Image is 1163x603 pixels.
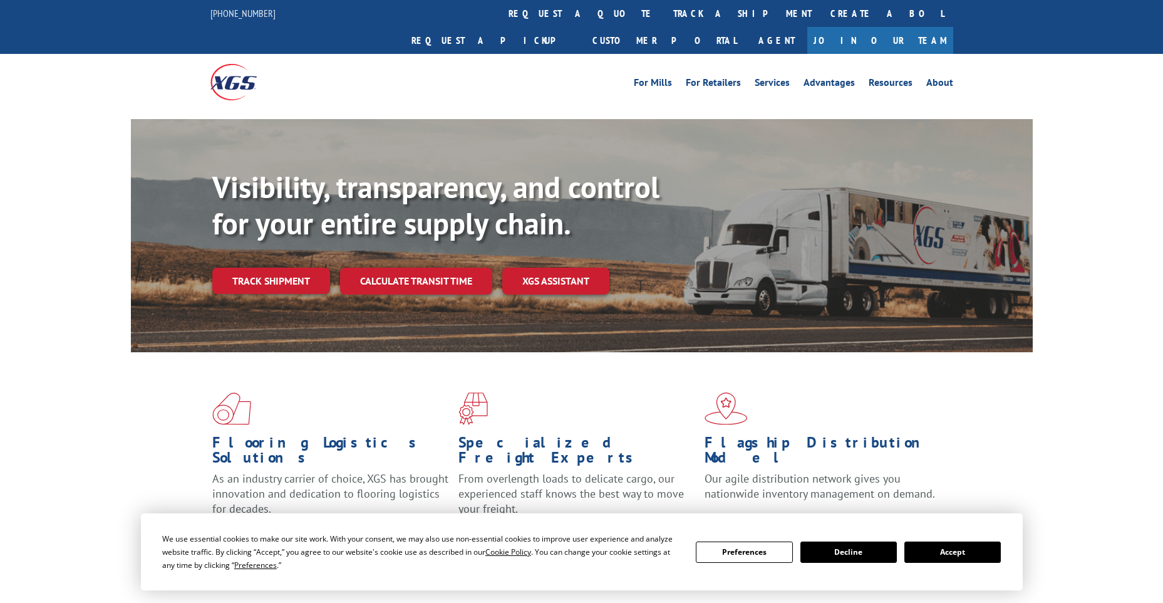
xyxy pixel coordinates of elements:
[583,27,746,54] a: Customer Portal
[141,513,1023,590] div: Cookie Consent Prompt
[869,78,912,92] a: Resources
[162,532,681,572] div: We use essential cookies to make our site work. With your consent, we may also use non-essential ...
[234,560,277,570] span: Preferences
[212,471,448,516] span: As an industry carrier of choice, XGS has brought innovation and dedication to flooring logistics...
[212,392,251,425] img: xgs-icon-total-supply-chain-intelligence-red
[904,542,1001,563] button: Accept
[804,78,855,92] a: Advantages
[634,78,672,92] a: For Mills
[212,167,659,243] b: Visibility, transparency, and control for your entire supply chain.
[926,78,953,92] a: About
[502,268,609,295] a: XGS ASSISTANT
[458,471,695,527] p: From overlength loads to delicate cargo, our experienced staff knows the best way to move your fr...
[705,513,861,527] a: Learn More >
[807,27,953,54] a: Join Our Team
[458,392,488,425] img: xgs-icon-focused-on-flooring-red
[212,435,449,471] h1: Flooring Logistics Solutions
[340,268,492,295] a: Calculate transit time
[686,78,741,92] a: For Retailers
[696,542,792,563] button: Preferences
[458,435,695,471] h1: Specialized Freight Experts
[755,78,790,92] a: Services
[800,542,897,563] button: Decline
[705,471,935,501] span: Our agile distribution network gives you nationwide inventory management on demand.
[705,392,748,425] img: xgs-icon-flagship-distribution-model-red
[705,435,941,471] h1: Flagship Distribution Model
[402,27,583,54] a: Request a pickup
[746,27,807,54] a: Agent
[210,7,276,19] a: [PHONE_NUMBER]
[212,268,330,294] a: Track shipment
[485,547,531,557] span: Cookie Policy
